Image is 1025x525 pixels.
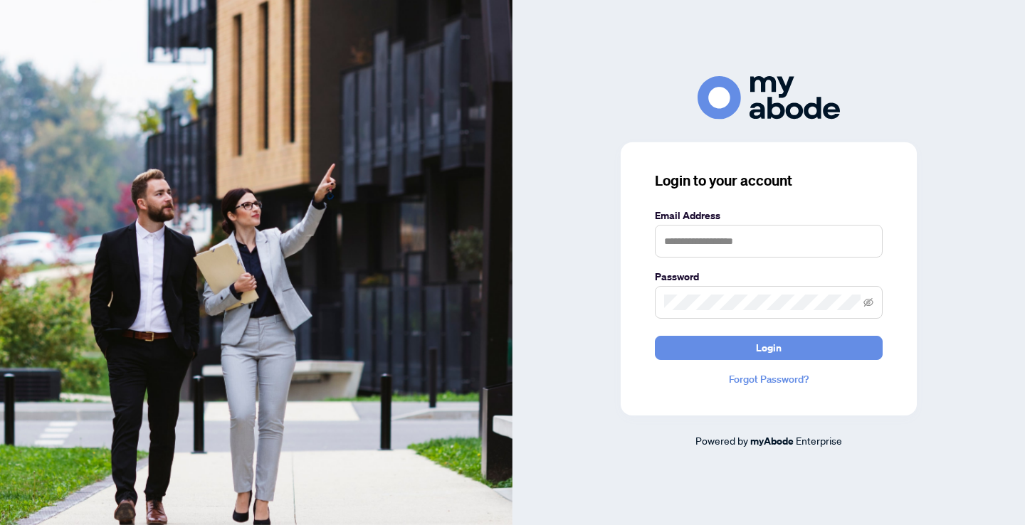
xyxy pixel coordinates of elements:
span: Powered by [695,434,748,447]
a: myAbode [750,433,794,449]
span: Enterprise [796,434,842,447]
button: Login [655,336,883,360]
label: Password [655,269,883,285]
span: eye-invisible [863,297,873,307]
span: Login [756,336,782,359]
a: Forgot Password? [655,371,883,387]
img: ma-logo [698,76,840,120]
label: Email Address [655,208,883,223]
h3: Login to your account [655,171,883,191]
